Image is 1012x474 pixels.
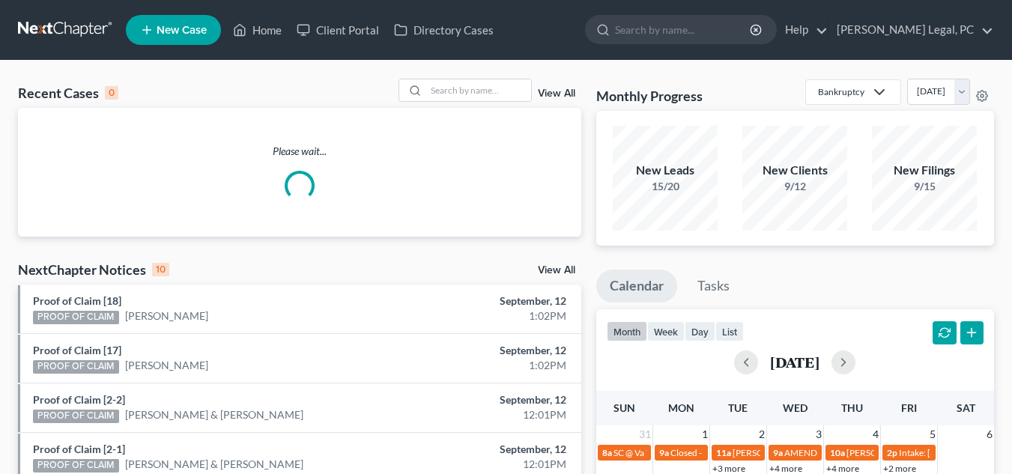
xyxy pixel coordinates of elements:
[387,16,501,43] a: Directory Cases
[684,270,743,303] a: Tasks
[125,457,303,472] a: [PERSON_NAME] & [PERSON_NAME]
[668,401,694,414] span: Mon
[399,358,566,373] div: 1:02PM
[778,16,828,43] a: Help
[33,311,119,324] div: PROOF OF CLAIM
[18,144,581,159] p: Please wait...
[157,25,207,36] span: New Case
[33,410,119,423] div: PROOF OF CLAIM
[33,294,121,307] a: Proof of Claim [18]
[901,401,917,414] span: Fri
[647,321,685,341] button: week
[670,447,765,458] span: Closed - [DATE] - Closed
[125,407,303,422] a: [PERSON_NAME] & [PERSON_NAME]
[613,447,664,458] span: SC @ Va Tech
[602,447,612,458] span: 8a
[125,358,208,373] a: [PERSON_NAME]
[615,16,752,43] input: Search by name...
[399,343,566,358] div: September, 12
[757,425,766,443] span: 2
[700,425,709,443] span: 1
[105,86,118,100] div: 0
[225,16,289,43] a: Home
[784,447,965,458] span: AMENDED PLAN DUE FOR [PERSON_NAME]
[659,447,669,458] span: 9a
[715,321,744,341] button: list
[829,16,993,43] a: [PERSON_NAME] Legal, PC
[399,392,566,407] div: September, 12
[685,321,715,341] button: day
[770,354,819,370] h2: [DATE]
[607,321,647,341] button: month
[33,393,125,406] a: Proof of Claim [2-2]
[872,162,977,179] div: New Filings
[733,447,830,458] span: [PERSON_NAME] to sign
[872,179,977,194] div: 9/15
[928,425,937,443] span: 5
[538,88,575,99] a: View All
[637,425,652,443] span: 31
[613,162,718,179] div: New Leads
[399,309,566,323] div: 1:02PM
[399,294,566,309] div: September, 12
[33,344,121,356] a: Proof of Claim [17]
[538,265,575,276] a: View All
[596,270,677,303] a: Calendar
[596,87,703,105] h3: Monthly Progress
[426,79,531,101] input: Search by name...
[883,463,916,474] a: +2 more
[818,85,864,98] div: Bankruptcy
[33,459,119,473] div: PROOF OF CLAIM
[18,84,118,102] div: Recent Cases
[399,442,566,457] div: September, 12
[716,447,731,458] span: 11a
[887,447,897,458] span: 2p
[814,425,823,443] span: 3
[152,263,169,276] div: 10
[783,401,808,414] span: Wed
[712,463,745,474] a: +3 more
[830,447,845,458] span: 10a
[871,425,880,443] span: 4
[957,401,975,414] span: Sat
[985,425,994,443] span: 6
[728,401,748,414] span: Tue
[841,401,863,414] span: Thu
[33,360,119,374] div: PROOF OF CLAIM
[289,16,387,43] a: Client Portal
[742,179,847,194] div: 9/12
[742,162,847,179] div: New Clients
[613,401,635,414] span: Sun
[125,309,208,323] a: [PERSON_NAME]
[769,463,802,474] a: +4 more
[826,463,859,474] a: +4 more
[399,407,566,422] div: 12:01PM
[18,261,169,279] div: NextChapter Notices
[33,443,125,455] a: Proof of Claim [2-1]
[613,179,718,194] div: 15/20
[399,457,566,472] div: 12:01PM
[773,447,783,458] span: 9a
